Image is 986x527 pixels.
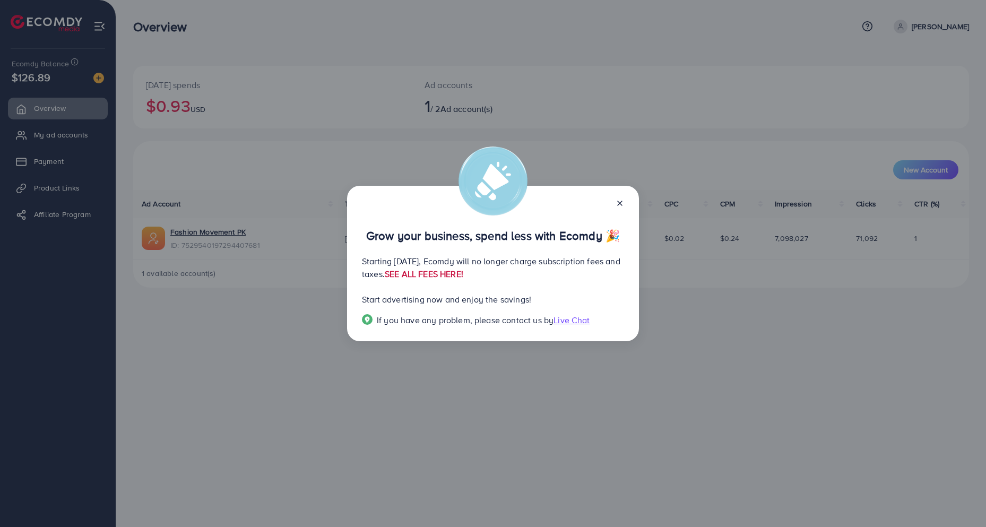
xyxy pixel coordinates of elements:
iframe: Chat [941,479,978,519]
p: Grow your business, spend less with Ecomdy 🎉 [362,229,624,242]
a: SEE ALL FEES HERE! [385,268,463,280]
span: If you have any problem, please contact us by [377,314,553,326]
img: Popup guide [362,314,373,325]
p: Starting [DATE], Ecomdy will no longer charge subscription fees and taxes. [362,255,624,280]
span: Live Chat [553,314,590,326]
p: Start advertising now and enjoy the savings! [362,293,624,306]
img: alert [459,146,527,215]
